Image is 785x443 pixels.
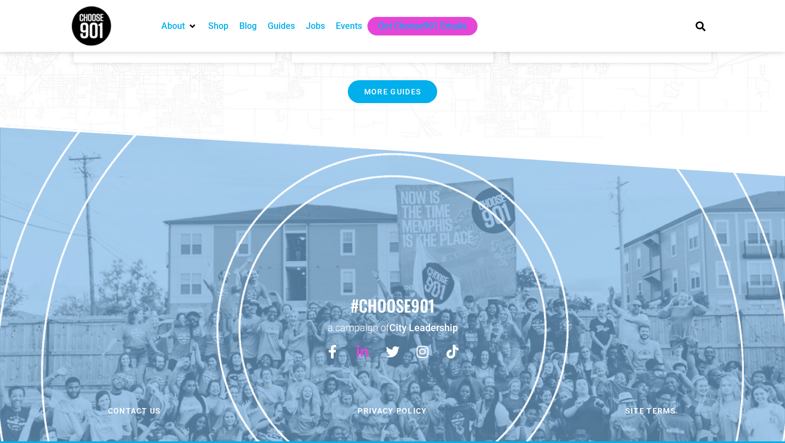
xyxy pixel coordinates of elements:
a: Shop [208,20,228,33]
a: Events [336,20,362,33]
div: Domain: [DOMAIN_NAME] [28,28,120,37]
img: logo_orange.svg [17,17,26,26]
h2: #choose901 [5,294,780,317]
a: Jobs [306,20,325,33]
a: Contact us [8,399,261,422]
a: More GUIDES [348,80,437,103]
a: City Leadership [389,322,458,333]
nav: Main nav [156,17,677,35]
div: Search [692,17,710,35]
a: Blog [239,20,257,33]
img: website_grey.svg [17,28,26,37]
img: tab_domain_overview_orange.svg [29,63,38,72]
p: a campaign of [5,321,780,334]
a: Privacy Policy [266,399,518,422]
span: Site Terms [625,407,676,415]
div: Domain Overview [41,64,98,71]
a: Site Terms [524,399,777,422]
span: Contact us [108,407,161,415]
div: About [156,17,203,35]
img: tab_keywords_by_traffic_grey.svg [108,63,117,72]
span: More GUIDES [364,88,421,95]
a: Get Choose901 Emails [378,20,467,33]
div: Keywords by Traffic [120,64,184,71]
span: Privacy Policy [358,407,427,415]
a: About [161,20,185,33]
div: v 4.0.25 [31,17,53,26]
a: Guides [268,20,295,33]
